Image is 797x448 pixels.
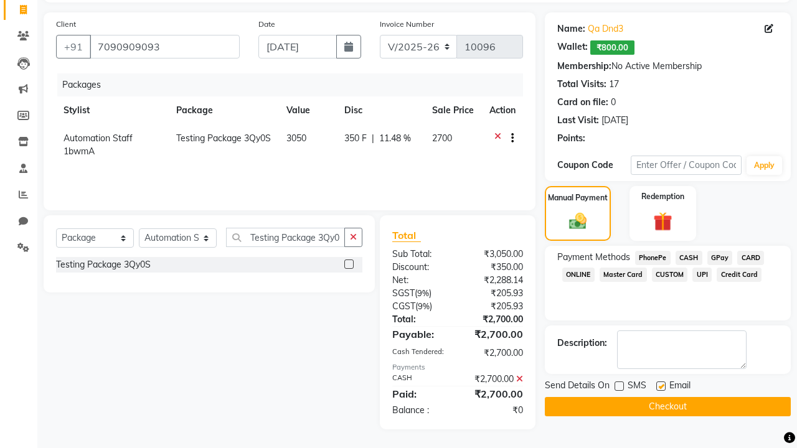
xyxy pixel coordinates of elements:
[383,300,458,313] div: ( )
[557,114,599,127] div: Last Visit:
[628,379,646,394] span: SMS
[635,251,671,265] span: PhonePe
[557,337,607,350] div: Description:
[652,268,688,282] span: CUSTOM
[692,268,712,282] span: UPI
[600,268,647,282] span: Master Card
[458,347,532,360] div: ₹2,700.00
[383,347,458,360] div: Cash Tendered:
[383,373,458,386] div: CASH
[57,73,532,96] div: Packages
[648,210,679,233] img: _gift.svg
[588,22,623,35] a: Qa Dnd3
[279,96,337,124] th: Value
[458,287,532,300] div: ₹205.93
[226,228,345,247] input: Search
[557,60,778,73] div: No Active Membership
[258,19,275,30] label: Date
[337,96,425,124] th: Disc
[458,248,532,261] div: ₹3,050.00
[669,379,691,394] span: Email
[90,35,240,58] input: Search by Name/Mobile/Email/Code
[564,211,593,231] img: _cash.svg
[392,229,421,242] span: Total
[344,132,367,145] span: 350 F
[641,191,684,202] label: Redemption
[557,78,606,91] div: Total Visits:
[383,261,458,274] div: Discount:
[383,327,458,342] div: Payable:
[372,132,374,145] span: |
[458,327,532,342] div: ₹2,700.00
[383,404,458,417] div: Balance :
[557,40,588,55] div: Wallet:
[557,96,608,109] div: Card on file:
[747,156,782,175] button: Apply
[383,274,458,287] div: Net:
[56,19,76,30] label: Client
[380,19,434,30] label: Invoice Number
[458,300,532,313] div: ₹205.93
[417,288,429,298] span: 9%
[611,96,616,109] div: 0
[169,96,280,124] th: Package
[458,313,532,326] div: ₹2,700.00
[458,404,532,417] div: ₹0
[458,261,532,274] div: ₹350.00
[176,133,271,144] span: Testing Package 3Qy0S
[56,96,169,124] th: Stylist
[392,301,415,312] span: CGST
[56,258,151,271] div: Testing Package 3Qy0S
[631,156,742,175] input: Enter Offer / Coupon Code
[707,251,733,265] span: GPay
[425,96,482,124] th: Sale Price
[676,251,702,265] span: CASH
[392,362,523,373] div: Payments
[458,274,532,287] div: ₹2,288.14
[590,40,634,55] span: ₹800.00
[56,35,91,58] button: +91
[737,251,764,265] span: CARD
[562,268,595,282] span: ONLINE
[458,386,532,401] div: ₹2,700.00
[601,114,628,127] div: [DATE]
[609,78,619,91] div: 17
[379,132,411,145] span: 11.48 %
[64,133,133,157] span: Automation Staff 1bwmA
[458,373,532,386] div: ₹2,700.00
[717,268,762,282] span: Credit Card
[557,159,631,172] div: Coupon Code
[392,287,415,299] span: SGST
[548,192,608,203] label: Manual Payment
[557,251,630,264] span: Payment Methods
[432,133,452,144] span: 2700
[557,60,611,73] div: Membership:
[557,132,585,145] div: Points:
[557,22,585,35] div: Name:
[383,313,458,326] div: Total:
[418,301,430,311] span: 9%
[545,397,791,416] button: Checkout
[383,248,458,261] div: Sub Total:
[383,287,458,300] div: ( )
[545,379,610,394] span: Send Details On
[286,133,306,144] span: 3050
[482,96,523,124] th: Action
[383,386,458,401] div: Paid:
